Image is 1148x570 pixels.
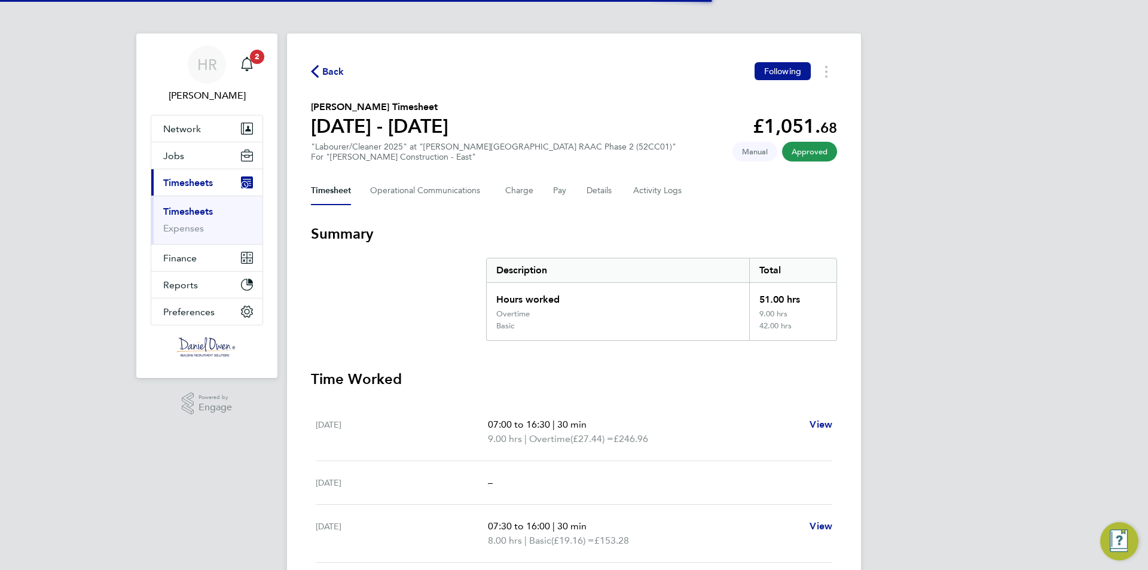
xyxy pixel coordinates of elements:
[311,64,344,79] button: Back
[151,272,262,298] button: Reports
[570,433,613,444] span: (£27.44) =
[753,115,837,138] app-decimal: £1,051.
[151,337,263,356] a: Go to home page
[488,419,550,430] span: 07:00 to 16:30
[151,89,263,103] span: Henry Robinson
[311,142,676,162] div: "Labourer/Cleaner 2025" at "[PERSON_NAME][GEOGRAPHIC_DATA] RAAC Phase 2 (52CC01)"
[524,535,527,546] span: |
[749,309,836,321] div: 9.00 hrs
[587,176,614,205] button: Details
[487,283,749,309] div: Hours worked
[810,519,832,534] a: View
[151,298,262,325] button: Preferences
[136,33,277,378] nav: Main navigation
[163,222,204,234] a: Expenses
[749,258,836,282] div: Total
[488,520,550,532] span: 07:30 to 16:00
[199,403,232,413] span: Engage
[311,114,448,138] h1: [DATE] - [DATE]
[732,142,777,161] span: This timesheet was manually created.
[311,100,448,114] h2: [PERSON_NAME] Timesheet
[151,45,263,103] a: HR[PERSON_NAME]
[163,306,215,318] span: Preferences
[505,176,534,205] button: Charge
[370,176,486,205] button: Operational Communications
[311,152,676,162] div: For "[PERSON_NAME] Construction - East"
[529,534,551,548] span: Basic
[486,258,837,341] div: Summary
[782,142,837,161] span: This timesheet has been approved.
[163,150,184,161] span: Jobs
[816,62,837,81] button: Timesheets Menu
[764,66,801,77] span: Following
[529,432,570,446] span: Overtime
[151,115,262,142] button: Network
[552,520,555,532] span: |
[557,520,587,532] span: 30 min
[311,370,837,389] h3: Time Worked
[235,45,259,84] a: 2
[163,206,213,217] a: Timesheets
[810,520,832,532] span: View
[316,475,488,490] div: [DATE]
[311,224,837,243] h3: Summary
[594,535,629,546] span: £153.28
[316,519,488,548] div: [DATE]
[197,57,217,72] span: HR
[322,65,344,79] span: Back
[488,477,493,488] span: –
[552,419,555,430] span: |
[311,176,351,205] button: Timesheet
[316,417,488,446] div: [DATE]
[820,119,837,136] span: 68
[151,169,262,196] button: Timesheets
[487,258,749,282] div: Description
[163,279,198,291] span: Reports
[488,535,522,546] span: 8.00 hrs
[810,419,832,430] span: View
[151,245,262,271] button: Finance
[151,196,262,244] div: Timesheets
[553,176,567,205] button: Pay
[613,433,648,444] span: £246.96
[163,123,201,135] span: Network
[810,417,832,432] a: View
[177,337,237,356] img: danielowen-logo-retina.png
[488,433,522,444] span: 9.00 hrs
[496,309,530,319] div: Overtime
[551,535,594,546] span: (£19.16) =
[163,177,213,188] span: Timesheets
[496,321,514,331] div: Basic
[557,419,587,430] span: 30 min
[151,142,262,169] button: Jobs
[755,62,811,80] button: Following
[633,176,683,205] button: Activity Logs
[1100,522,1138,560] button: Engage Resource Center
[749,283,836,309] div: 51.00 hrs
[524,433,527,444] span: |
[182,392,233,415] a: Powered byEngage
[749,321,836,340] div: 42.00 hrs
[250,50,264,64] span: 2
[163,252,197,264] span: Finance
[199,392,232,403] span: Powered by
